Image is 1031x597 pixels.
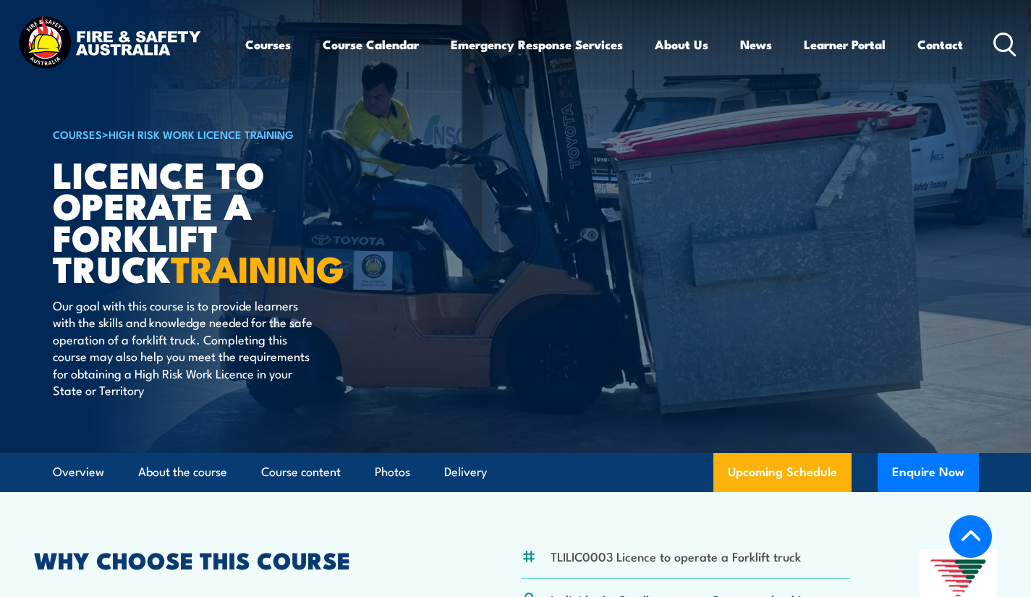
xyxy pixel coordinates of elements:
a: Photos [375,453,410,491]
a: Upcoming Schedule [713,453,852,492]
li: TLILIC0003 Licence to operate a Forklift truck [551,548,801,564]
h1: Licence to operate a forklift truck [53,158,410,283]
a: COURSES [53,126,102,142]
a: Overview [53,453,104,491]
a: Emergency Response Services [451,25,623,64]
a: Courses [245,25,291,64]
a: Delivery [444,453,487,491]
h6: > [53,125,410,143]
strong: TRAINING [171,240,344,295]
a: News [740,25,772,64]
a: About the course [138,453,227,491]
a: Course Calendar [323,25,419,64]
h2: WHY CHOOSE THIS COURSE [34,549,451,570]
a: Course content [261,453,341,491]
button: Enquire Now [878,453,979,492]
a: High Risk Work Licence Training [109,126,294,142]
p: Our goal with this course is to provide learners with the skills and knowledge needed for the saf... [53,297,317,398]
a: Learner Portal [804,25,886,64]
a: Contact [917,25,963,64]
a: About Us [655,25,708,64]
